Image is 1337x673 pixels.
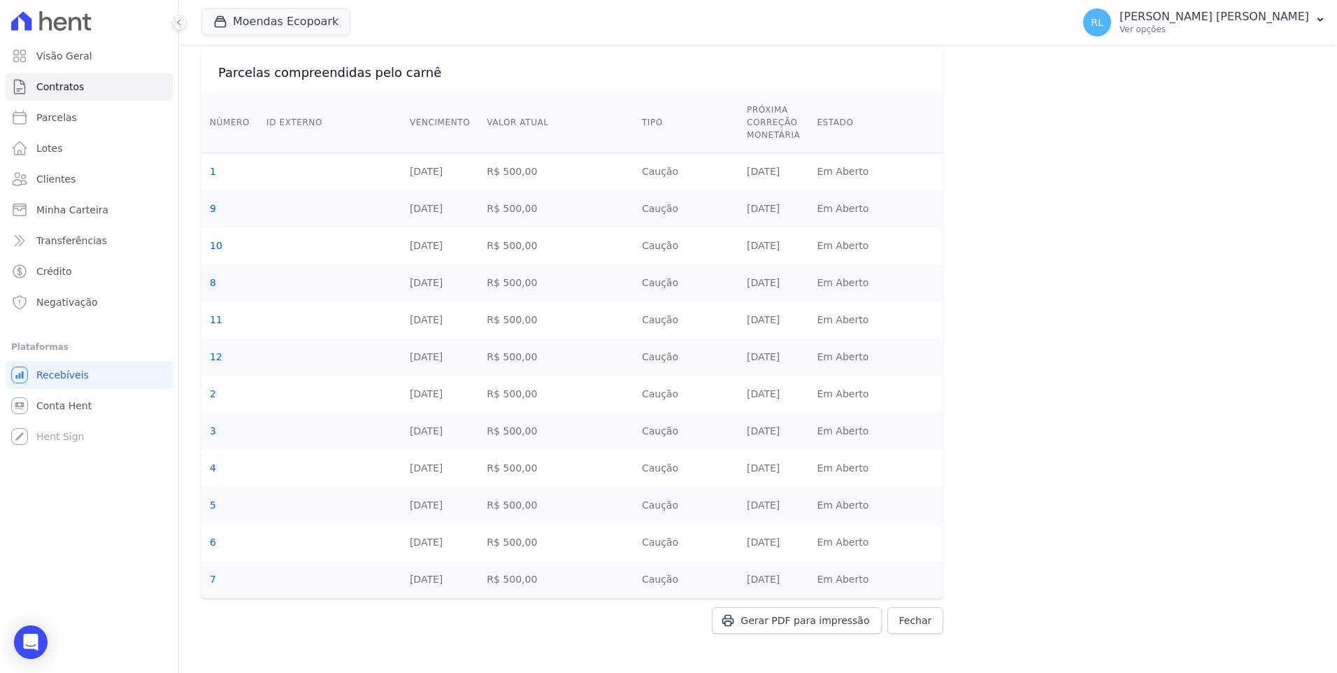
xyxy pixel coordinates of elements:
a: Minha Carteira [6,196,173,224]
td: [DATE] [738,227,808,264]
a: 3 [210,425,216,437]
span: RL [1091,17,1103,27]
td: Em Aberto [808,227,943,264]
td: Caução [634,190,738,227]
td: [DATE] [401,376,478,413]
td: Em Aberto [808,487,943,524]
td: R$ 500,00 [478,524,634,561]
a: 9 [210,203,216,214]
td: Caução [634,302,738,339]
span: Transferências [36,234,107,248]
td: R$ 500,00 [478,450,634,487]
a: Clientes [6,165,173,193]
td: [DATE] [401,264,478,302]
td: [DATE] [738,302,808,339]
a: Transferências [6,227,173,255]
span: Fechar [899,614,932,628]
button: Moendas Ecopoark [201,8,350,35]
p: [PERSON_NAME] [PERSON_NAME] [1120,10,1309,24]
td: Em Aberto [808,190,943,227]
td: Em Aberto [808,413,943,450]
span: Clientes [36,172,76,186]
td: Em Aberto [808,339,943,376]
div: Plataformas [11,339,167,355]
span: Conta Hent [36,399,92,413]
td: Em Aberto [808,450,943,487]
a: 12 [210,351,222,362]
td: Caução [634,487,738,524]
td: [DATE] [738,376,808,413]
td: [DATE] [401,524,478,561]
td: R$ 500,00 [478,190,634,227]
td: [DATE] [738,264,808,302]
td: Caução [634,376,738,413]
a: Crédito [6,257,173,285]
td: Caução [634,153,738,191]
td: R$ 500,00 [478,153,634,191]
td: R$ 500,00 [478,413,634,450]
span: Visão Geral [36,49,92,63]
div: Open Intercom Messenger [14,625,48,659]
td: Em Aberto [808,561,943,598]
th: Valor Atual [478,92,634,153]
td: [DATE] [738,524,808,561]
span: Contratos [36,80,84,94]
td: R$ 500,00 [478,376,634,413]
span: Lotes [36,141,63,155]
td: Caução [634,561,738,598]
a: Recebíveis [6,361,173,389]
a: 5 [210,500,216,511]
a: Visão Geral [6,42,173,70]
td: R$ 500,00 [478,264,634,302]
p: Ver opções [1120,24,1309,35]
td: [DATE] [401,153,478,191]
span: Recebíveis [36,368,89,382]
a: 4 [210,462,216,474]
button: RL [PERSON_NAME] [PERSON_NAME] Ver opções [1072,3,1337,42]
td: [DATE] [401,227,478,264]
a: 1 [210,166,216,177]
th: Estado [808,92,943,153]
td: Caução [634,524,738,561]
td: R$ 500,00 [478,487,634,524]
td: Caução [634,450,738,487]
h3: Parcelas compreendidas pelo carnê [218,64,927,81]
a: Conta Hent [6,392,173,420]
td: Em Aberto [808,524,943,561]
td: [DATE] [738,339,808,376]
span: Crédito [36,264,72,278]
a: Fechar [887,607,944,634]
th: ID Externo [258,92,401,153]
td: [DATE] [401,302,478,339]
td: R$ 500,00 [478,561,634,598]
td: R$ 500,00 [478,302,634,339]
th: Vencimento [401,92,478,153]
th: Número [201,92,258,153]
a: 6 [210,537,216,548]
span: Minha Carteira [36,203,108,217]
a: Negativação [6,288,173,316]
td: [DATE] [738,190,808,227]
td: [DATE] [738,561,808,598]
th: Tipo [634,92,738,153]
td: [DATE] [738,450,808,487]
a: Lotes [6,134,173,162]
a: Parcelas [6,104,173,132]
span: Parcelas [36,111,77,125]
td: [DATE] [401,561,478,598]
a: Contratos [6,73,173,101]
td: Caução [634,227,738,264]
span: Negativação [36,295,98,309]
td: [DATE] [738,487,808,524]
td: Caução [634,339,738,376]
td: [DATE] [738,153,808,191]
a: 8 [210,277,216,288]
td: Em Aberto [808,302,943,339]
a: 10 [210,240,222,251]
td: Em Aberto [808,153,943,191]
a: 11 [210,314,222,325]
td: [DATE] [401,487,478,524]
td: R$ 500,00 [478,227,634,264]
a: 2 [210,388,216,399]
td: Em Aberto [808,264,943,302]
